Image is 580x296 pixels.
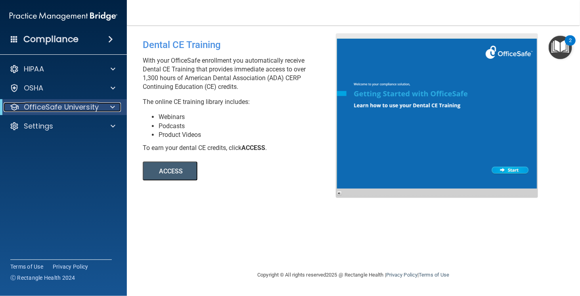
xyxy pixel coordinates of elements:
[569,40,572,51] div: 2
[10,8,117,24] img: PMB logo
[24,83,44,93] p: OSHA
[209,262,498,288] div: Copyright © All rights reserved 2025 @ Rectangle Health | |
[24,121,53,131] p: Settings
[24,64,44,74] p: HIPAA
[143,169,360,175] a: ACCESS
[419,272,449,278] a: Terms of Use
[23,34,78,45] h4: Compliance
[10,83,115,93] a: OSHA
[10,64,115,74] a: HIPAA
[159,122,342,131] li: Podcasts
[10,274,75,282] span: Ⓒ Rectangle Health 2024
[159,131,342,139] li: Product Videos
[143,56,342,91] p: With your OfficeSafe enrollment you automatically receive Dental CE Training that provides immedi...
[143,161,197,181] button: ACCESS
[143,33,342,56] div: Dental CE Training
[549,36,572,59] button: Open Resource Center, 2 new notifications
[143,144,342,152] div: To earn your dental CE credits, click .
[53,263,88,271] a: Privacy Policy
[386,272,417,278] a: Privacy Policy
[10,263,43,271] a: Terms of Use
[159,113,342,121] li: Webinars
[241,144,265,152] b: ACCESS
[24,102,99,112] p: OfficeSafe University
[10,102,115,112] a: OfficeSafe University
[143,98,342,106] p: The online CE training library includes:
[10,121,115,131] a: Settings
